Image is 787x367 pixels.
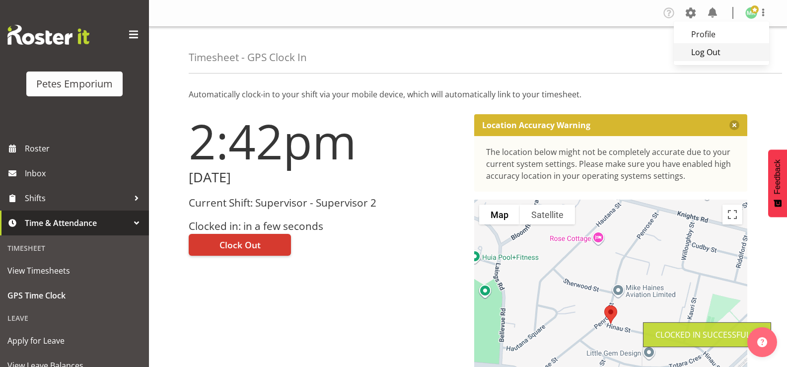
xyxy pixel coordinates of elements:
[7,263,142,278] span: View Timesheets
[482,120,590,130] p: Location Accuracy Warning
[7,288,142,303] span: GPS Time Clock
[2,283,146,308] a: GPS Time Clock
[655,329,759,341] div: Clocked in Successfully
[486,146,736,182] div: The location below might not be completely accurate due to your current system settings. Please m...
[189,88,747,100] p: Automatically clock-in to your shift via your mobile device, which will automatically link to you...
[189,234,291,256] button: Clock Out
[25,191,129,206] span: Shifts
[757,337,767,347] img: help-xxl-2.png
[479,205,520,224] button: Show street map
[189,170,462,185] h2: [DATE]
[773,159,782,194] span: Feedback
[745,7,757,19] img: melanie-richardson713.jpg
[189,114,462,168] h1: 2:42pm
[25,141,144,156] span: Roster
[722,205,742,224] button: Toggle fullscreen view
[729,120,739,130] button: Close message
[2,238,146,258] div: Timesheet
[36,76,113,91] div: Petes Emporium
[674,25,769,43] a: Profile
[7,25,89,45] img: Rosterit website logo
[7,333,142,348] span: Apply for Leave
[189,197,462,209] h3: Current Shift: Supervisor - Supervisor 2
[219,238,261,251] span: Clock Out
[189,52,307,63] h4: Timesheet - GPS Clock In
[189,220,462,232] h3: Clocked in: in a few seconds
[520,205,575,224] button: Show satellite imagery
[768,149,787,217] button: Feedback - Show survey
[2,258,146,283] a: View Timesheets
[25,216,129,230] span: Time & Attendance
[25,166,144,181] span: Inbox
[2,308,146,328] div: Leave
[674,43,769,61] a: Log Out
[2,328,146,353] a: Apply for Leave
